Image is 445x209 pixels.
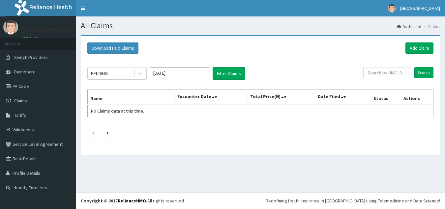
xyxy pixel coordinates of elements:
[213,67,245,80] button: Filter Claims
[14,112,26,118] span: Tariffs
[400,5,440,11] span: [GEOGRAPHIC_DATA]
[92,130,95,136] a: Previous page
[363,67,412,78] input: Search by HMO ID
[88,90,175,105] th: Name
[91,108,144,114] span: No Claims data at this time.
[23,36,39,40] a: Online
[91,70,108,77] div: PENDING
[315,90,371,105] th: Date Filed
[371,90,401,105] th: Status
[14,69,36,75] span: Dashboard
[14,98,27,104] span: Claims
[175,90,248,105] th: Encounter Date
[76,192,445,209] footer: All rights reserved.
[414,67,433,78] input: Search
[150,67,209,79] input: Select Month and Year
[87,42,138,54] button: Download Paid Claims
[3,20,18,35] img: User Image
[106,130,109,136] a: Next page
[81,198,147,204] strong: Copyright © 2017 .
[81,21,440,30] h1: All Claims
[118,198,146,204] a: RelianceHMO
[248,90,315,105] th: Total Price(₦)
[422,24,440,29] li: Claims
[401,90,433,105] th: Actions
[14,54,48,60] span: Switch Providers
[266,197,440,204] div: Redefining Heath Insurance in [GEOGRAPHIC_DATA] using Telemedicine and Data Science!
[388,4,396,13] img: User Image
[23,27,77,33] p: [GEOGRAPHIC_DATA]
[405,42,433,54] a: Add Claim
[397,24,421,29] a: Dashboard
